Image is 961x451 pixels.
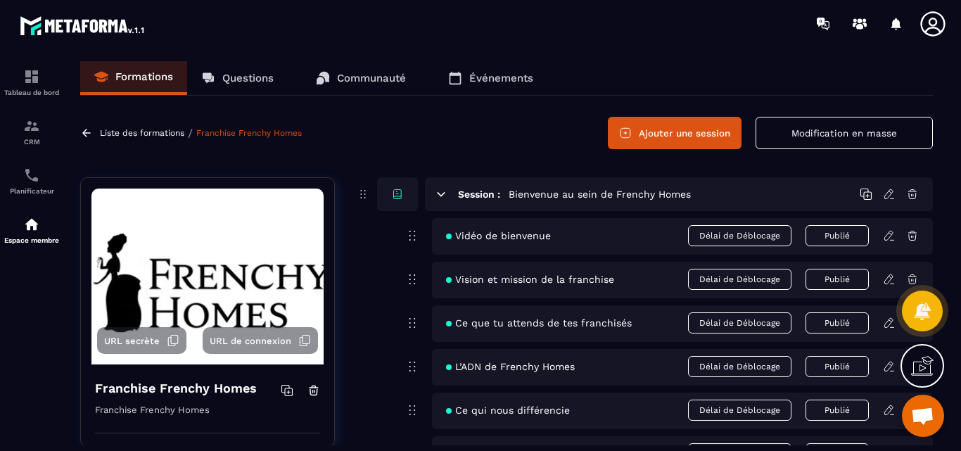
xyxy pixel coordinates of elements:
[196,128,302,138] a: Franchise Frenchy Homes
[688,356,791,377] span: Délai de Déblocage
[4,138,60,146] p: CRM
[188,127,193,140] span: /
[104,336,160,346] span: URL secrète
[80,61,187,95] a: Formations
[97,327,186,354] button: URL secrète
[23,216,40,233] img: automations
[458,189,500,200] h6: Session :
[4,236,60,244] p: Espace membre
[115,70,173,83] p: Formations
[469,72,533,84] p: Événements
[302,61,420,95] a: Communauté
[91,189,324,364] img: background
[806,312,869,334] button: Publié
[446,230,551,241] span: Vidéo de bienvenue
[95,379,257,398] h4: Franchise Frenchy Homes
[337,72,406,84] p: Communauté
[203,327,318,354] button: URL de connexion
[4,187,60,195] p: Planificateur
[20,13,146,38] img: logo
[446,405,570,416] span: Ce qui nous différencie
[806,269,869,290] button: Publié
[756,117,933,149] button: Modification en masse
[608,117,742,149] button: Ajouter une session
[187,61,288,95] a: Questions
[23,68,40,85] img: formation
[100,128,184,138] a: Liste des formations
[806,400,869,421] button: Publié
[806,225,869,246] button: Publié
[688,400,791,421] span: Délai de Déblocage
[688,312,791,334] span: Délai de Déblocage
[806,356,869,377] button: Publié
[509,187,691,201] h5: Bienvenue au sein de Frenchy Homes
[688,225,791,246] span: Délai de Déblocage
[4,58,60,107] a: formationformationTableau de bord
[446,361,575,372] span: L’ADN de Frenchy Homes
[4,89,60,96] p: Tableau de bord
[434,61,547,95] a: Événements
[688,269,791,290] span: Délai de Déblocage
[23,167,40,184] img: scheduler
[902,395,944,437] div: Ouvrir le chat
[222,72,274,84] p: Questions
[95,402,320,433] p: Franchise Frenchy Homes
[446,274,614,285] span: Vision et mission de la franchise
[4,107,60,156] a: formationformationCRM
[446,317,632,329] span: Ce que tu attends de tes franchisés
[23,117,40,134] img: formation
[210,336,291,346] span: URL de connexion
[4,205,60,255] a: automationsautomationsEspace membre
[4,156,60,205] a: schedulerschedulerPlanificateur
